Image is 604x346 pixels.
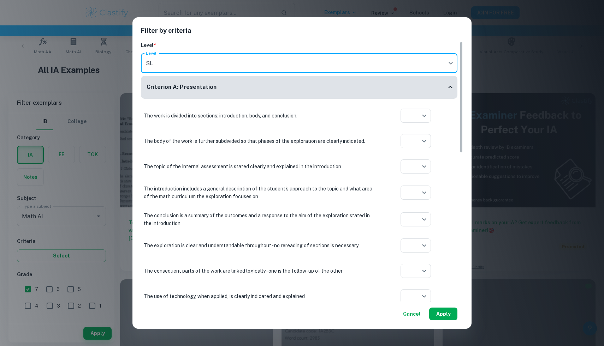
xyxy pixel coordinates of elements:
[144,163,377,170] p: The topic of the Internal assessment is stated clearly and explained in the introduction
[144,137,377,145] p: The body of the work is further subdivided so that phases of the exploration are clearly indicated.
[400,308,424,320] button: Cancel
[141,41,457,49] h6: Level
[144,267,377,275] p: The consequent parts of the work are linked logically - one is the follow-up of the other
[144,242,377,249] p: The exploration is clear and understandable throughout - no rereading of sections is necessary
[141,26,463,41] h2: Filter by criteria
[146,50,156,56] label: Level
[147,83,217,92] h6: Criterion A: Presentation
[141,53,457,73] div: SL
[144,292,377,300] p: The use of technology, when applied, is clearly indicated and explained
[144,185,377,200] p: The introduction includes a general description of the student's approach to the topic and what a...
[144,212,377,227] p: The conclusion is a summary of the outcomes and a response to the aim of the exploration stated i...
[429,308,457,320] button: Apply
[141,76,457,99] div: Criterion A: Presentation
[144,112,377,120] p: The work is divided into sections: introduction, body, and conclusion.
